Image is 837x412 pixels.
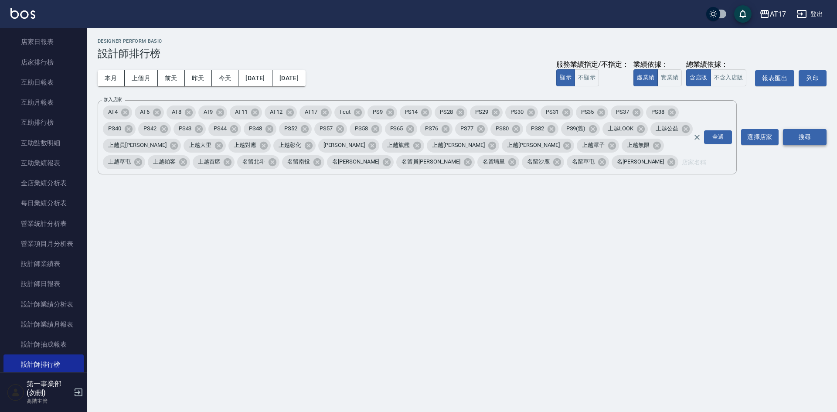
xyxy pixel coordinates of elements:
button: 報表匯出 [755,70,794,86]
h2: Designer Perform Basic [98,38,827,44]
div: PS76 [420,122,453,136]
div: 業績依據： [633,60,682,69]
span: 上越LOOK [602,124,639,133]
span: 名留南投 [282,157,315,166]
div: PS9 [367,106,397,119]
a: 互助日報表 [3,72,84,92]
span: 上越首席 [193,157,226,166]
div: PS35 [576,106,609,119]
div: 上越草屯 [103,155,145,169]
div: AT17 [770,9,786,20]
span: PS31 [541,108,564,116]
div: 總業績依據： [686,60,751,69]
div: PS28 [435,106,467,119]
button: 昨天 [185,70,212,86]
div: 上越大里 [184,139,226,153]
span: PS37 [611,108,634,116]
div: PS77 [455,122,488,136]
span: PS65 [385,124,408,133]
button: [DATE] [238,70,272,86]
div: 全選 [704,130,732,144]
div: 名留埔里 [477,155,520,169]
button: Clear [691,131,703,143]
button: 選擇店家 [741,129,779,145]
a: 全店業績分析表 [3,173,84,193]
a: 設計師抽成報表 [3,334,84,354]
span: PS38 [646,108,670,116]
span: AT9 [198,108,218,116]
div: 上越無限 [622,139,664,153]
span: 名留草屯 [567,157,600,166]
button: 搜尋 [783,129,827,145]
input: 店家名稱 [680,154,708,170]
p: 高階主管 [27,397,71,405]
span: PS30 [505,108,529,116]
div: AT9 [198,106,228,119]
div: 上越旗艦 [382,139,424,153]
span: PS57 [314,124,338,133]
div: 名[PERSON_NAME] [327,155,394,169]
span: PS44 [208,124,232,133]
span: 上越大里 [184,141,217,150]
a: 設計師日報表 [3,274,84,294]
span: 上越彰化 [273,141,306,150]
button: [DATE] [272,70,306,86]
div: 上越首席 [193,155,235,169]
span: 上越草屯 [103,157,136,166]
span: 上越[PERSON_NAME] [427,141,490,150]
span: 上越公益 [650,124,684,133]
div: PS80 [490,122,523,136]
span: 名留埔里 [477,157,510,166]
span: 上越旗艦 [382,141,415,150]
div: 名留沙鹿 [522,155,564,169]
div: 上越公益 [650,122,693,136]
div: 上越員[PERSON_NAME] [103,139,181,153]
div: 上越潭子 [577,139,619,153]
a: 每日業績分析表 [3,193,84,213]
span: 名[PERSON_NAME] [327,157,384,166]
div: 上越彰化 [273,139,316,153]
span: PS48 [244,124,267,133]
a: 店家日報表 [3,32,84,52]
label: 加入店家 [104,96,122,103]
button: AT17 [756,5,789,23]
div: 上越[PERSON_NAME] [502,139,574,153]
div: 上越LOOK [602,122,648,136]
div: AT17 [299,106,332,119]
button: 實業績 [657,69,682,86]
span: 上越員[PERSON_NAME] [103,141,172,150]
div: 名留草屯 [567,155,609,169]
div: PS52 [279,122,312,136]
a: 設計師業績表 [3,254,84,274]
div: [PERSON_NAME] [318,139,379,153]
button: 今天 [212,70,239,86]
div: 名留員[PERSON_NAME] [396,155,474,169]
a: 營業項目月分析表 [3,234,84,254]
div: AT12 [265,106,297,119]
a: 互助業績報表 [3,153,84,173]
button: Open [702,129,734,146]
div: 服務業績指定/不指定： [556,60,629,69]
span: 上越潭子 [577,141,610,150]
span: 上越對應 [228,141,262,150]
span: 名留北斗 [237,157,270,166]
div: PS31 [541,106,573,119]
button: 不顯示 [575,69,599,86]
button: 本月 [98,70,125,86]
span: AT6 [135,108,155,116]
button: 列印 [799,70,827,86]
span: PS80 [490,124,514,133]
span: [PERSON_NAME] [318,141,370,150]
span: PS29 [470,108,493,116]
div: AT4 [103,106,132,119]
div: 上越[PERSON_NAME] [427,139,499,153]
span: 上越無限 [622,141,655,150]
h3: 設計師排行榜 [98,48,827,60]
a: 互助排行榜 [3,112,84,133]
button: 不含入店販 [711,69,747,86]
div: AT6 [135,106,164,119]
img: Logo [10,8,35,19]
button: 顯示 [556,69,575,86]
div: PS30 [505,106,538,119]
